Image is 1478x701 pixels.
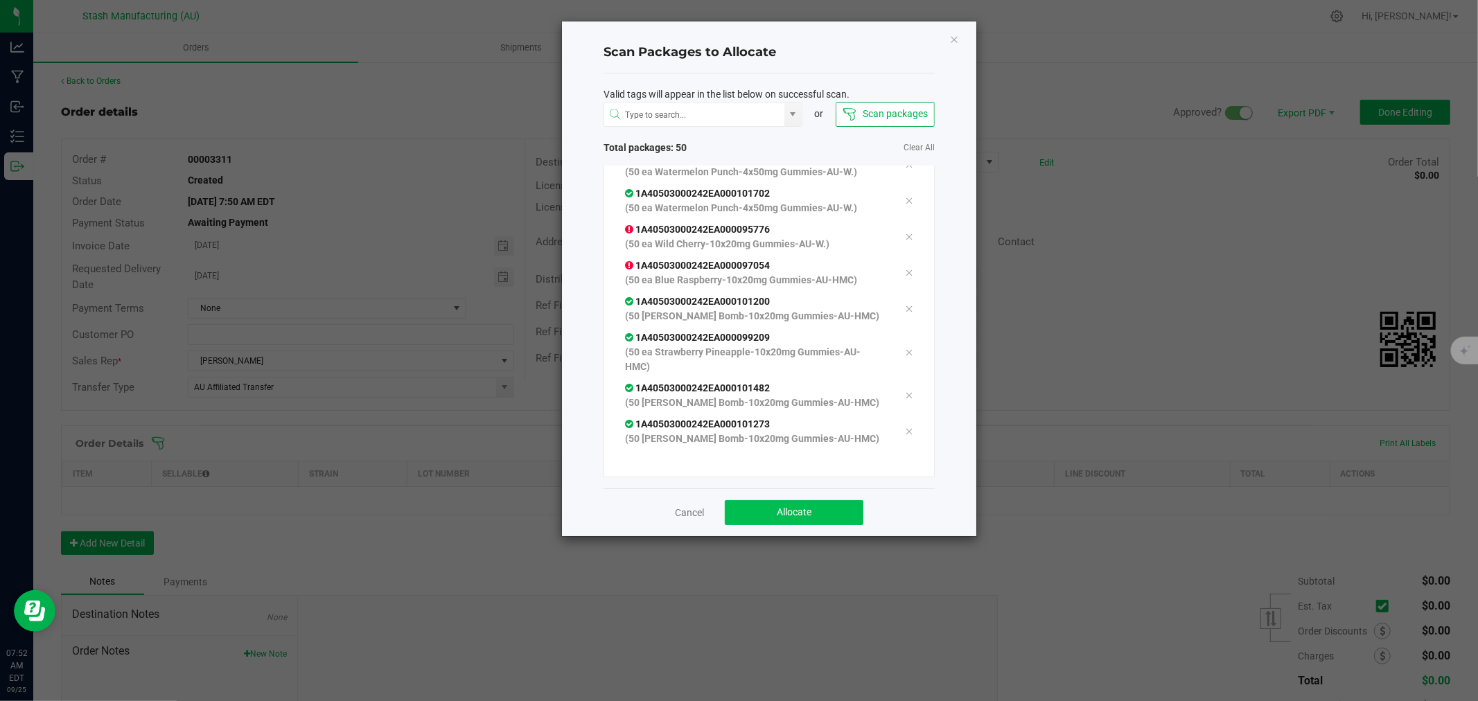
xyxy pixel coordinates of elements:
[625,201,884,215] p: (50 ea Watermelon Punch-4x50mg Gummies-AU-W.)
[895,229,924,245] div: Remove tag
[604,141,769,155] span: Total packages: 50
[604,103,784,127] input: NO DATA FOUND
[895,387,924,404] div: Remove tag
[625,296,770,307] span: 1A40503000242EA000101200
[625,296,635,307] span: In Sync
[675,506,704,520] a: Cancel
[14,590,55,632] iframe: Resource center
[625,418,770,429] span: 1A40503000242EA000101273
[625,188,770,199] span: 1A40503000242EA000101702
[895,193,924,209] div: Remove tag
[895,423,924,440] div: Remove tag
[802,107,836,121] div: or
[625,260,635,271] span: OUT OF SYNC!
[904,142,935,154] a: Clear All
[625,418,635,429] span: In Sync
[625,345,884,374] p: (50 ea Strawberry Pineapple-10x20mg Gummies-AU-HMC)
[625,332,635,343] span: In Sync
[604,87,850,102] span: Valid tags will appear in the list below on successful scan.
[625,332,770,343] span: 1A40503000242EA000099209
[625,188,635,199] span: In Sync
[836,102,935,127] button: Scan packages
[625,396,884,410] p: (50 [PERSON_NAME] Bomb-10x20mg Gummies-AU-HMC)
[625,309,884,323] p: (50 [PERSON_NAME] Bomb-10x20mg Gummies-AU-HMC)
[625,382,770,393] span: 1A40503000242EA000101482
[625,260,770,271] span: 1A40503000242EA000097054
[895,301,924,317] div: Remove tag
[895,265,924,281] div: Remove tag
[625,432,884,446] p: (50 [PERSON_NAME] Bomb-10x20mg Gummies-AU-HMC)
[625,165,884,179] p: (50 ea Watermelon Punch-4x50mg Gummies-AU-W.)
[625,237,884,251] p: (50 ea Wild Cherry-10x20mg Gummies-AU-W.)
[777,506,811,517] span: Allocate
[625,224,635,235] span: OUT OF SYNC!
[725,500,863,525] button: Allocate
[625,382,635,393] span: In Sync
[949,30,959,47] button: Close
[604,44,935,62] h4: Scan Packages to Allocate
[625,224,770,235] span: 1A40503000242EA000095776
[625,273,884,287] p: (50 ea Blue Raspberry-10x20mg Gummies-AU-HMC)
[895,344,924,360] div: Remove tag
